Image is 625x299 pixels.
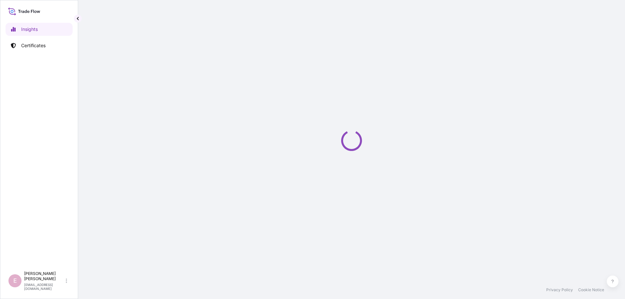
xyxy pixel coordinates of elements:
a: Insights [6,23,73,36]
a: Cookie Notice [578,287,604,292]
p: [PERSON_NAME] [PERSON_NAME] [24,271,64,281]
span: E [13,278,17,284]
p: Certificates [21,42,46,49]
p: Insights [21,26,38,33]
a: Certificates [6,39,73,52]
a: Privacy Policy [546,287,573,292]
p: [EMAIL_ADDRESS][DOMAIN_NAME] [24,283,64,291]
